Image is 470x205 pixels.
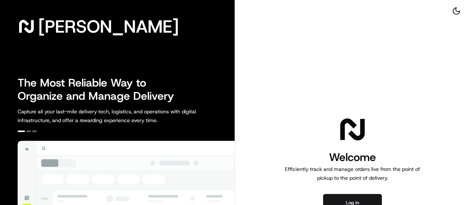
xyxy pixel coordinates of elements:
[38,19,179,34] span: [PERSON_NAME]
[282,150,423,165] h1: Welcome
[18,107,229,125] p: Capture all your last-mile delivery tech, logistics, and operations with digital infrastructure, ...
[282,165,423,182] p: Efficiently track and manage orders live from the point of pickup to the point of delivery.
[18,76,182,103] h2: The Most Reliable Way to Organize and Manage Delivery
